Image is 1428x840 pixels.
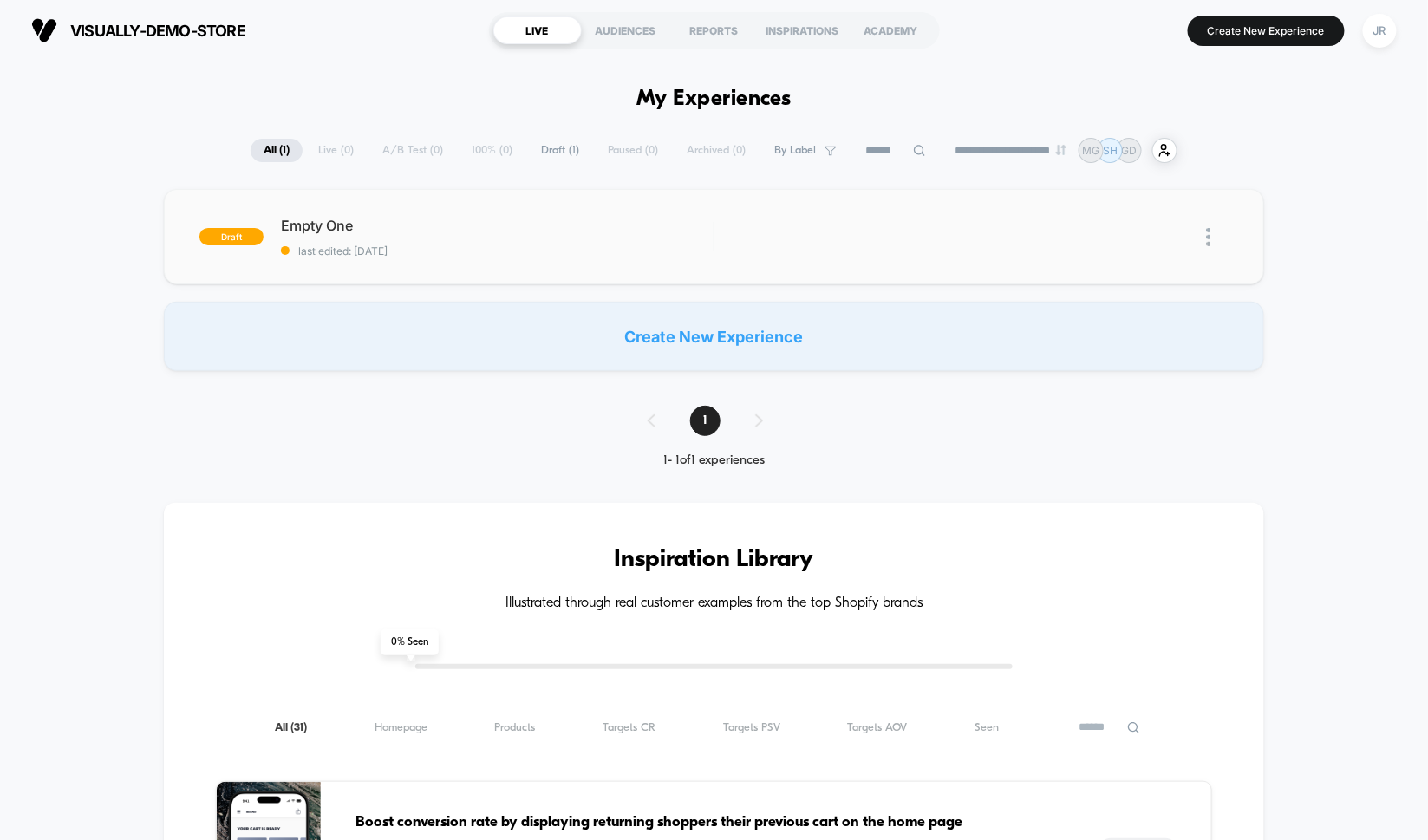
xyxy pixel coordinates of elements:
[630,453,798,468] div: 1 - 1 of 1 experiences
[275,721,307,734] span: All
[1207,228,1211,246] img: close
[164,302,1263,371] div: Create New Experience
[216,596,1211,612] h4: Illustrated through real customer examples from the top Shopify brands
[199,228,264,245] span: draft
[1083,144,1100,157] p: MG
[494,721,535,734] span: Products
[670,16,759,44] div: REPORTS
[375,721,427,734] span: Homepage
[1056,145,1066,155] img: end
[759,16,847,44] div: INSPIRATIONS
[848,721,908,734] span: Targets AOV
[1358,13,1402,49] button: JR
[381,629,439,655] span: 0 % Seen
[70,22,245,40] span: visually-demo-store
[690,406,721,436] span: 1
[251,139,303,162] span: All ( 1 )
[281,244,713,257] span: last edited: [DATE]
[31,17,57,43] img: Visually logo
[290,722,307,733] span: ( 31 )
[1103,144,1118,157] p: SH
[603,721,655,734] span: Targets CR
[847,16,936,44] div: ACADEMY
[26,16,251,44] button: visually-demo-store
[528,139,592,162] span: Draft ( 1 )
[975,721,999,734] span: Seen
[281,217,713,234] span: Empty One
[723,721,780,734] span: Targets PSV
[1122,144,1138,157] p: GD
[493,16,582,44] div: LIVE
[1363,14,1397,48] div: JR
[582,16,670,44] div: AUDIENCES
[1188,16,1345,46] button: Create New Experience
[774,144,816,157] span: By Label
[636,87,792,112] h1: My Experiences
[216,546,1211,574] h3: Inspiration Library
[355,811,1063,834] span: Boost conversion rate by displaying returning shoppers their previous cart on the home page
